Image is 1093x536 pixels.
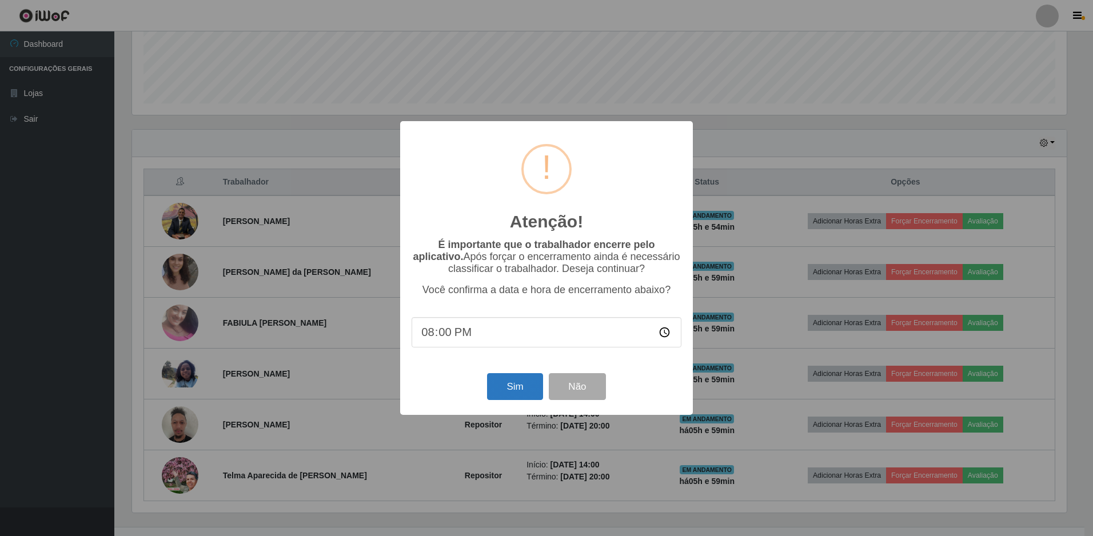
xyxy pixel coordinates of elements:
button: Sim [487,373,542,400]
p: Você confirma a data e hora de encerramento abaixo? [412,284,681,296]
h2: Atenção! [510,211,583,232]
button: Não [549,373,605,400]
p: Após forçar o encerramento ainda é necessário classificar o trabalhador. Deseja continuar? [412,239,681,275]
b: É importante que o trabalhador encerre pelo aplicativo. [413,239,655,262]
